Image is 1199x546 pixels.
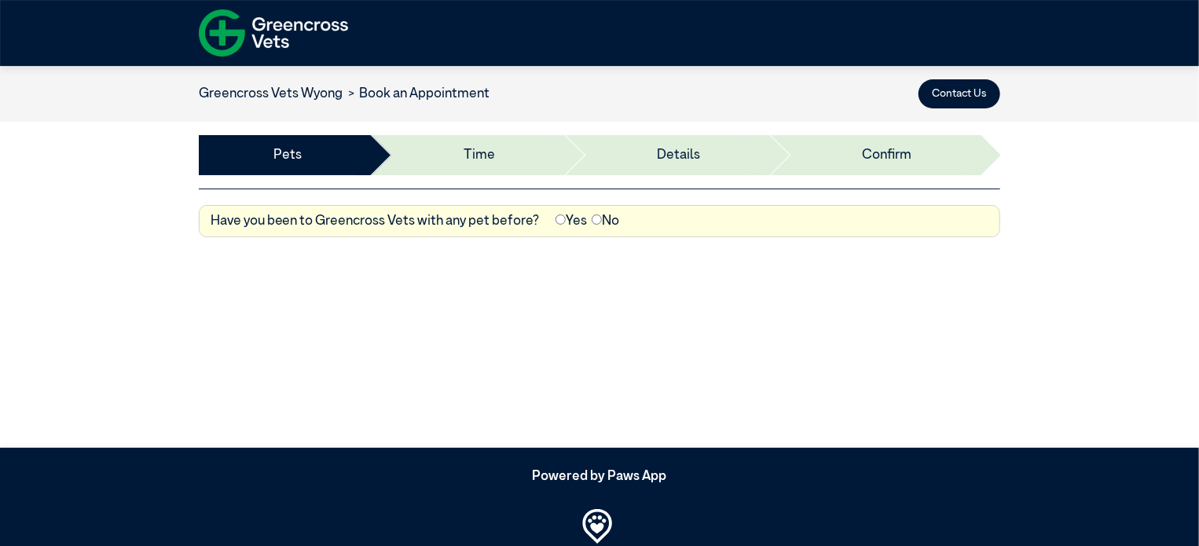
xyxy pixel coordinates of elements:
[199,87,343,101] a: Greencross Vets Wyong
[199,4,348,62] img: f-logo
[273,145,302,166] a: Pets
[211,211,540,232] label: Have you been to Greencross Vets with any pet before?
[343,84,490,104] li: Book an Appointment
[592,214,602,225] input: No
[555,211,587,232] label: Yes
[199,84,490,104] nav: breadcrumb
[918,79,1000,108] button: Contact Us
[199,469,1000,485] h5: Powered by Paws App
[555,214,566,225] input: Yes
[592,211,619,232] label: No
